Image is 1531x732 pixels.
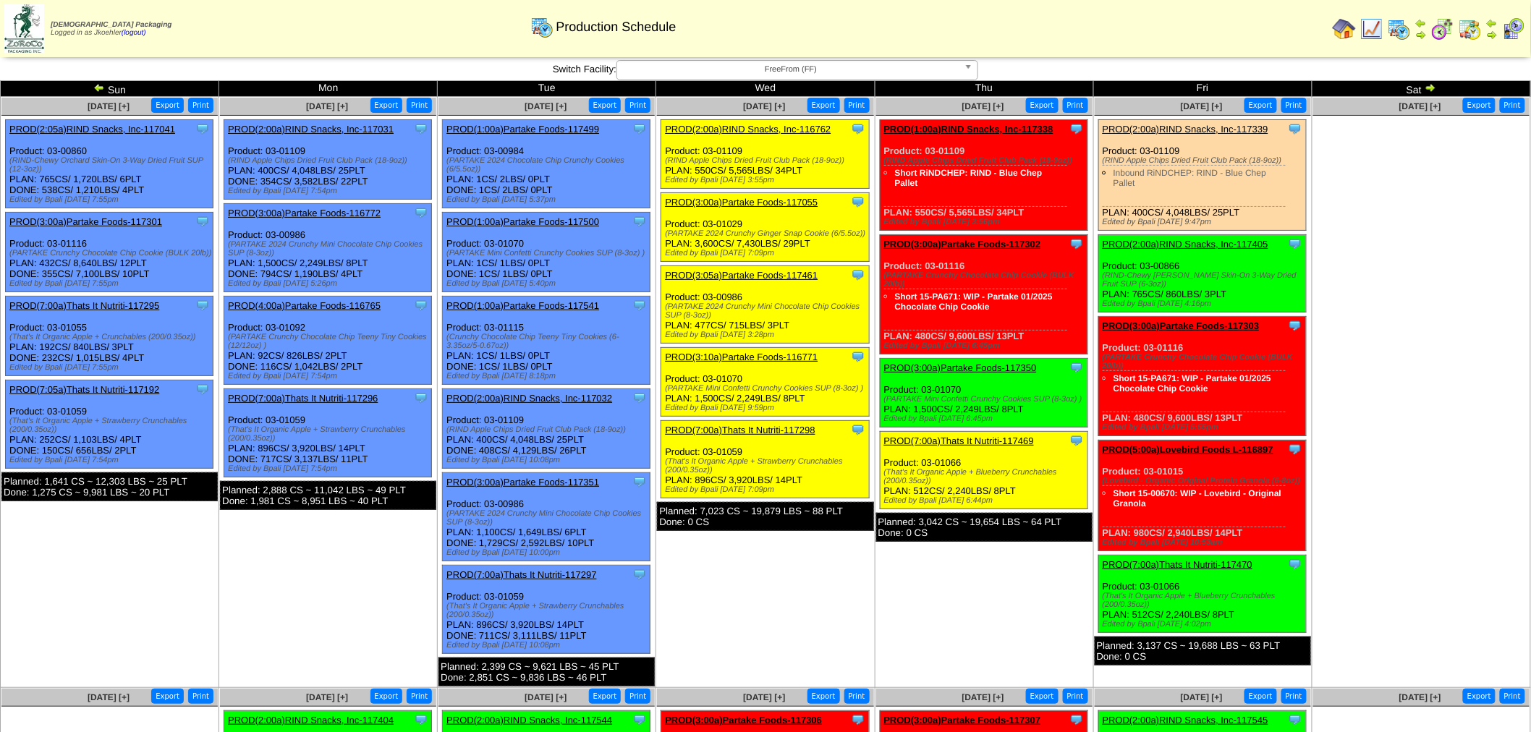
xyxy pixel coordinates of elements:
[1399,101,1441,111] a: [DATE] [+]
[1098,235,1306,312] div: Product: 03-00866 PLAN: 765CS / 860LBS / 3PLT
[851,349,865,364] img: Tooltip
[556,20,676,35] span: Production Schedule
[665,156,868,165] div: (RIND Apple Chips Dried Fruit Club Pack (18-9oz))
[884,395,1087,404] div: (PARTAKE Mini Confetti Crunchy Cookies SUP (8‐3oz) )
[623,61,959,78] span: FreeFrom (FF)
[228,300,381,311] a: PROD(4:00a)Partake Foods-116765
[9,216,162,227] a: PROD(3:00a)Partake Foods-117301
[895,168,1043,188] a: Short RiNDCHEP: RIND - Blue Chep Pallet
[228,715,394,725] a: PROD(2:00a)RIND Snacks, Inc-117404
[1103,444,1273,455] a: PROD(5:00a)Lovebird Foods L-116897
[228,156,431,165] div: (RIND Apple Chips Dried Fruit Club Pack (18-9oz))
[665,384,868,393] div: (PARTAKE Mini Confetti Crunchy Cookies SUP (8‐3oz) )
[122,29,146,37] a: (logout)
[665,425,815,435] a: PROD(7:00a)Thats It Nutriti-117298
[1098,120,1306,231] div: Product: 03-01109 PLAN: 400CS / 4,048LBS / 25PLT
[807,689,840,704] button: Export
[224,389,432,477] div: Product: 03-01059 PLAN: 896CS / 3,920LBS / 14PLT DONE: 717CS / 3,137LBS / 11PLT
[632,122,647,136] img: Tooltip
[9,249,213,258] div: (PARTAKE Crunchy Chocolate Chip Cookie (BULK 20lb))
[875,81,1093,97] td: Thu
[220,481,436,510] div: Planned: 2,888 CS ~ 11,042 LBS ~ 49 PLT Done: 1,981 CS ~ 8,951 LBS ~ 40 PLT
[665,197,818,208] a: PROD(3:00a)Partake Foods-117055
[228,393,378,404] a: PROD(7:00a)Thats It Nutriti-117296
[632,391,647,405] img: Tooltip
[9,456,213,464] div: Edited by Bpali [DATE] 7:54pm
[1181,101,1223,111] a: [DATE] [+]
[1288,557,1302,571] img: Tooltip
[1103,218,1306,226] div: Edited by Bpali [DATE] 9:47pm
[219,81,438,97] td: Mon
[446,548,650,557] div: Edited by Bpali [DATE] 10:00pm
[195,122,210,136] img: Tooltip
[851,712,865,727] img: Tooltip
[195,214,210,229] img: Tooltip
[9,363,213,372] div: Edited by Bpali [DATE] 7:55pm
[1181,692,1223,702] a: [DATE] [+]
[661,193,869,262] div: Product: 03-01029 PLAN: 3,600CS / 7,430LBS / 29PLT
[1288,122,1302,136] img: Tooltip
[743,101,785,111] a: [DATE] [+]
[625,689,650,704] button: Print
[446,279,650,288] div: Edited by Bpali [DATE] 5:40pm
[665,124,831,135] a: PROD(2:00a)RIND Snacks, Inc-116762
[306,692,348,702] span: [DATE] [+]
[1288,237,1302,251] img: Tooltip
[1114,373,1271,393] a: Short 15-PA671: WIP - Partake 01/2025 Chocolate Chip Cookie
[1463,98,1496,113] button: Export
[93,82,105,93] img: arrowleft.gif
[884,468,1087,485] div: (That's It Organic Apple + Blueberry Crunchables (200/0.35oz))
[443,389,650,469] div: Product: 03-01109 PLAN: 400CS / 4,048LBS / 25PLT DONE: 408CS / 4,129LBS / 26PLT
[446,425,650,434] div: (RIND Apple Chips Dried Fruit Club Pack (18-9oz))
[151,98,184,113] button: Export
[1415,29,1427,41] img: arrowright.gif
[525,101,567,111] a: [DATE] [+]
[1288,318,1302,333] img: Tooltip
[438,81,656,97] td: Tue
[9,279,213,288] div: Edited by Bpali [DATE] 7:55pm
[446,456,650,464] div: Edited by Bpali [DATE] 10:08pm
[1098,441,1306,551] div: Product: 03-01015 PLAN: 980CS / 2,940LBS / 14PLT
[1103,156,1306,165] div: (RIND Apple Chips Dried Fruit Club Pack (18-9oz))
[1095,637,1311,665] div: Planned: 3,137 CS ~ 19,688 LBS ~ 63 PLT Done: 0 CS
[88,101,130,111] a: [DATE] [+]
[665,229,868,238] div: (PARTAKE 2024 Crunchy Ginger Snap Cookie (6/5.5oz))
[1103,299,1306,308] div: Edited by Bpali [DATE] 4:16pm
[525,692,567,702] a: [DATE] [+]
[88,692,130,702] a: [DATE] [+]
[1103,271,1306,289] div: (RIND-Chewy [PERSON_NAME] Skin-On 3-Way Dried Fruit SUP (6-3oz))
[1093,81,1312,97] td: Fri
[589,689,622,704] button: Export
[446,300,599,311] a: PROD(1:00a)Partake Foods-117541
[446,602,650,619] div: (That's It Organic Apple + Strawberry Crunchables (200/0.35oz))
[4,4,44,53] img: zoroco-logo-small.webp
[1281,98,1307,113] button: Print
[9,124,175,135] a: PROD(2:05a)RIND Snacks, Inc-117041
[446,641,650,650] div: Edited by Bpali [DATE] 10:08pm
[851,268,865,282] img: Tooltip
[9,384,159,395] a: PROD(7:05a)Thats It Nutriti-117192
[884,124,1053,135] a: PROD(1:00a)RIND Snacks, Inc-117338
[1103,538,1306,547] div: Edited by Bpali [DATE] 10:53am
[1500,689,1525,704] button: Print
[625,98,650,113] button: Print
[876,513,1093,542] div: Planned: 3,042 CS ~ 19,654 LBS ~ 64 PLT Done: 0 CS
[414,205,428,220] img: Tooltip
[407,98,432,113] button: Print
[665,485,868,494] div: Edited by Bpali [DATE] 7:09pm
[884,715,1041,725] a: PROD(3:00a)Partake Foods-117307
[224,120,432,200] div: Product: 03-01109 PLAN: 400CS / 4,048LBS / 25PLT DONE: 354CS / 3,582LBS / 22PLT
[1,472,218,501] div: Planned: 1,641 CS ~ 12,303 LBS ~ 25 PLT Done: 1,275 CS ~ 9,981 LBS ~ 20 PLT
[195,298,210,312] img: Tooltip
[414,298,428,312] img: Tooltip
[665,302,868,320] div: (PARTAKE 2024 Crunchy Mini Chocolate Chip Cookies SUP (8-3oz))
[446,333,650,350] div: (Crunchy Chocolate Chip Teeny Tiny Cookies (6-3.35oz/5-0.67oz))
[661,421,869,498] div: Product: 03-01059 PLAN: 896CS / 3,920LBS / 14PLT
[1026,689,1059,704] button: Export
[228,425,431,443] div: (That's It Organic Apple + Strawberry Crunchables (200/0.35oz))
[1281,689,1307,704] button: Print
